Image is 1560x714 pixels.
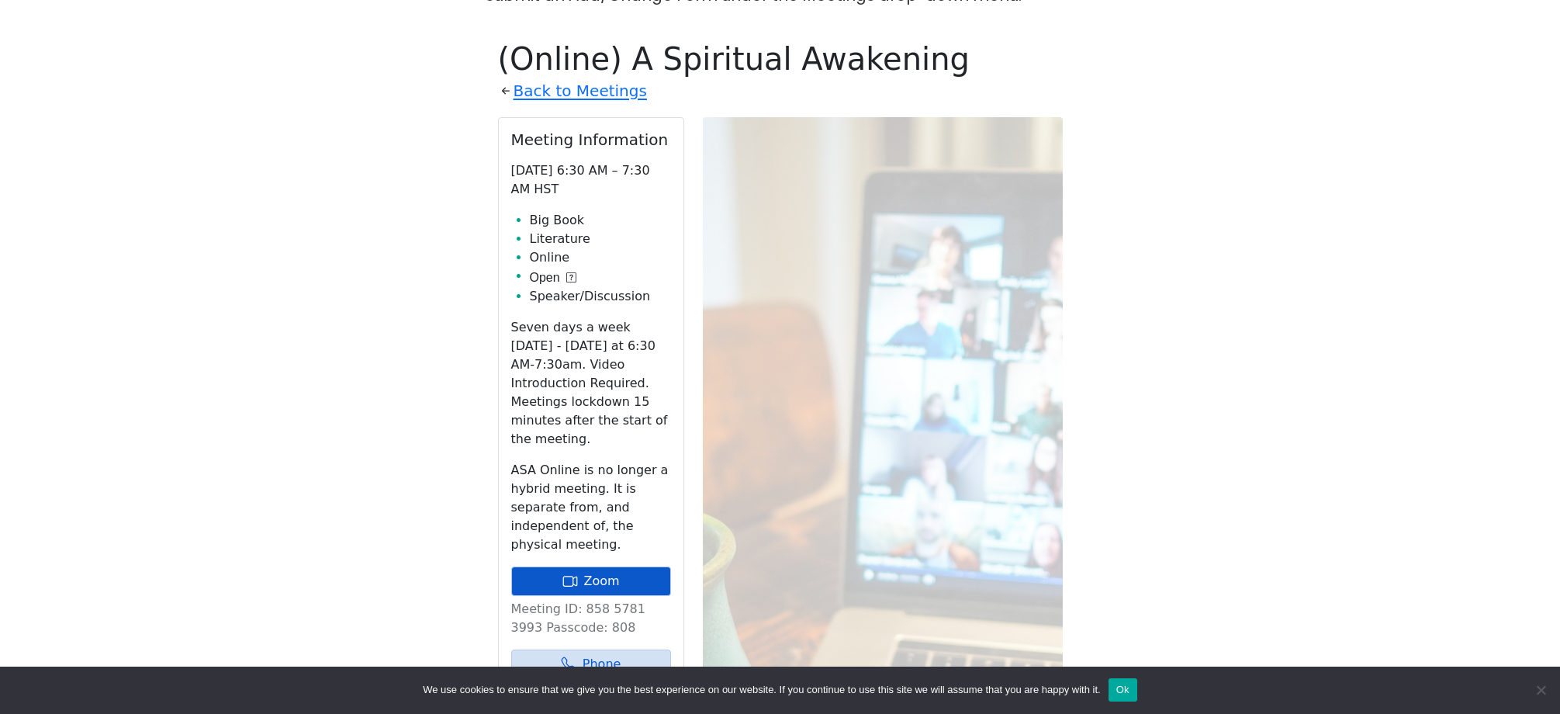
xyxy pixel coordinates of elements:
p: Meeting ID: 858 5781 3993 Passcode: 808 [511,600,671,637]
h1: (Online) A Spiritual Awakening [498,40,1063,78]
button: Open [530,269,576,287]
li: Online [530,248,671,267]
span: We use cookies to ensure that we give you the best experience on our website. If you continue to ... [423,682,1100,698]
button: Ok [1109,678,1137,702]
li: Big Book [530,211,671,230]
a: Zoom [511,567,671,596]
li: Speaker/Discussion [530,287,671,306]
p: Seven days a week [DATE] - [DATE] at 6:30 AM-7:30am. Video Introduction Required. Meetings lockdo... [511,318,671,449]
a: Phone [511,650,671,679]
span: No [1533,682,1548,698]
span: Open [530,269,560,287]
li: Literature [530,230,671,248]
a: Back to Meetings [514,78,647,105]
p: [DATE] 6:30 AM – 7:30 AM HST [511,161,671,199]
p: ASA Online is no longer a hybrid meeting. It is separate from, and independent of, the physical m... [511,461,671,554]
h2: Meeting Information [511,130,671,149]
